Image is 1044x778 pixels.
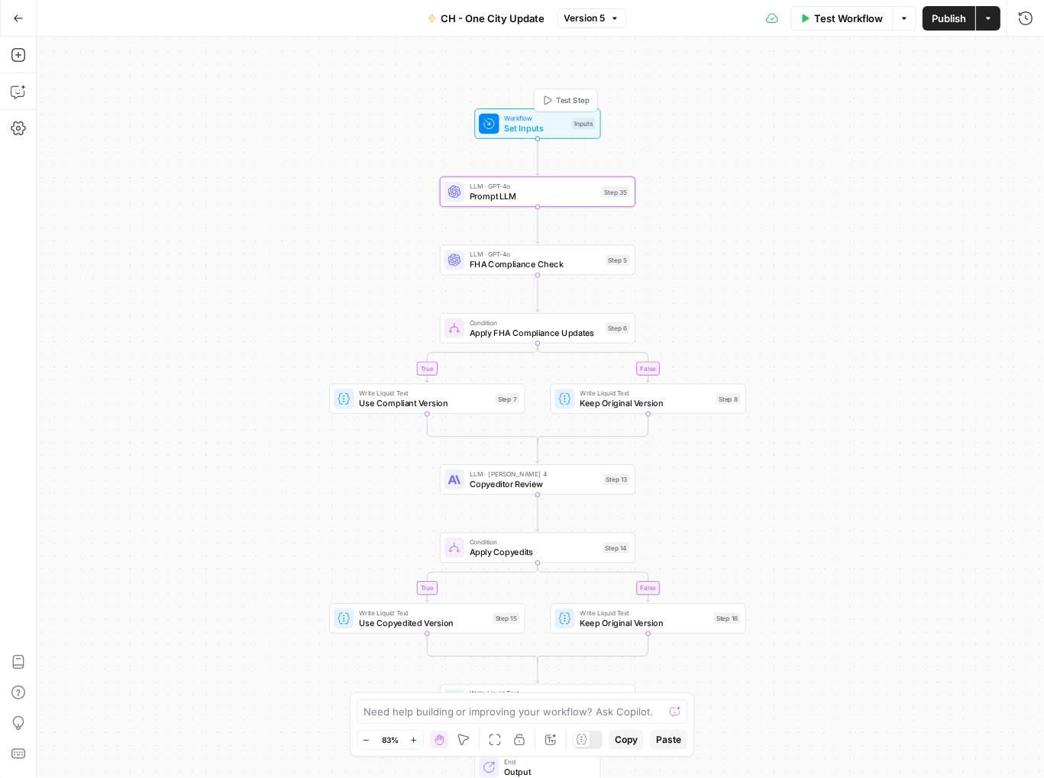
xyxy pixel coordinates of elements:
g: Edge from step_8 to step_6-conditional-end [538,414,648,443]
span: Apply Copyedits [470,546,598,559]
span: Use Compliant Version [359,397,490,410]
div: Step 14 [603,542,630,554]
div: Step 16 [714,613,741,625]
button: Copy [609,730,644,750]
div: Write Liquid TextUse Compliant VersionStep 7 [329,384,525,415]
div: Step 8 [716,393,740,405]
span: Condition [470,537,598,547]
div: LLM · GPT-4oPrompt LLMStep 35 [440,176,635,207]
div: Write Liquid TextKeep Original VersionStep 16 [551,603,746,634]
span: Write Liquid Text [359,608,488,618]
button: Paste [650,730,687,750]
span: CH - One City Update [441,11,545,26]
div: Write Liquid TextCombine ResultsStep 4 [440,684,635,715]
div: Step 7 [496,393,519,405]
g: Edge from step_7 to step_6-conditional-end [427,414,538,443]
span: Paste [656,733,681,747]
div: Inputs [572,118,596,130]
span: Copy [615,733,638,747]
span: LLM · GPT-4o [470,181,597,191]
button: Version 5 [558,8,626,28]
div: Step 6 [606,322,629,334]
g: Edge from step_13 to step_14 [536,495,540,531]
div: WorkflowSet InputsInputsTest Step [440,108,635,139]
button: Publish [923,6,975,31]
button: CH - One City Update [419,6,554,31]
span: Version 5 [564,11,606,25]
g: Edge from start to step_35 [536,138,540,175]
span: Use Copyedited Version [359,616,488,629]
span: Keep Original Version [580,397,711,410]
div: Step 35 [602,186,629,198]
g: Edge from step_15 to step_14-conditional-end [427,633,538,662]
span: LLM · GPT-4o [470,249,601,259]
span: Set Inputs [504,121,567,134]
div: ConditionApply FHA Compliance UpdatesStep 6 [440,313,635,344]
g: Edge from step_35 to step_5 [536,207,540,244]
span: LLM · [PERSON_NAME] 4 [470,469,599,479]
span: Write Liquid Text [580,388,711,398]
span: Write Liquid Text [580,608,709,618]
button: Test Workflow [790,6,892,31]
span: FHA Compliance Check [470,258,601,271]
span: End [504,757,590,767]
span: Keep Original Version [580,616,709,629]
span: 83% [382,734,399,746]
span: Apply FHA Compliance Updates [470,326,601,339]
span: Test Workflow [814,11,883,26]
div: LLM · GPT-4oFHA Compliance CheckStep 5 [440,245,635,276]
g: Edge from step_14 to step_15 [425,563,538,602]
div: ConditionApply CopyeditsStep 14 [440,533,635,563]
span: Workflow [504,113,567,123]
div: Write Liquid TextKeep Original VersionStep 8 [551,384,746,415]
span: Write Liquid Text [470,689,600,699]
span: Prompt LLM [470,190,597,203]
g: Edge from step_5 to step_6 [536,275,540,312]
g: Edge from step_14-conditional-end to step_4 [536,660,540,683]
span: Copyeditor Review [470,478,599,491]
span: Test Step [556,95,590,106]
g: Edge from step_6 to step_8 [538,343,650,383]
div: Write Liquid TextUse Copyedited VersionStep 15 [329,603,525,634]
div: Step 5 [606,254,629,266]
span: Condition [470,318,601,328]
div: Step 13 [603,474,630,486]
g: Edge from step_6 to step_7 [425,343,538,383]
g: Edge from step_6-conditional-end to step_13 [536,440,540,463]
div: Step 15 [493,613,519,625]
button: Test Step [537,92,594,108]
span: Write Liquid Text [359,388,490,398]
div: LLM · [PERSON_NAME] 4Copyeditor ReviewStep 13 [440,464,635,495]
g: Edge from step_16 to step_14-conditional-end [538,633,648,662]
span: Publish [932,11,966,26]
g: Edge from step_14 to step_16 [538,563,650,602]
